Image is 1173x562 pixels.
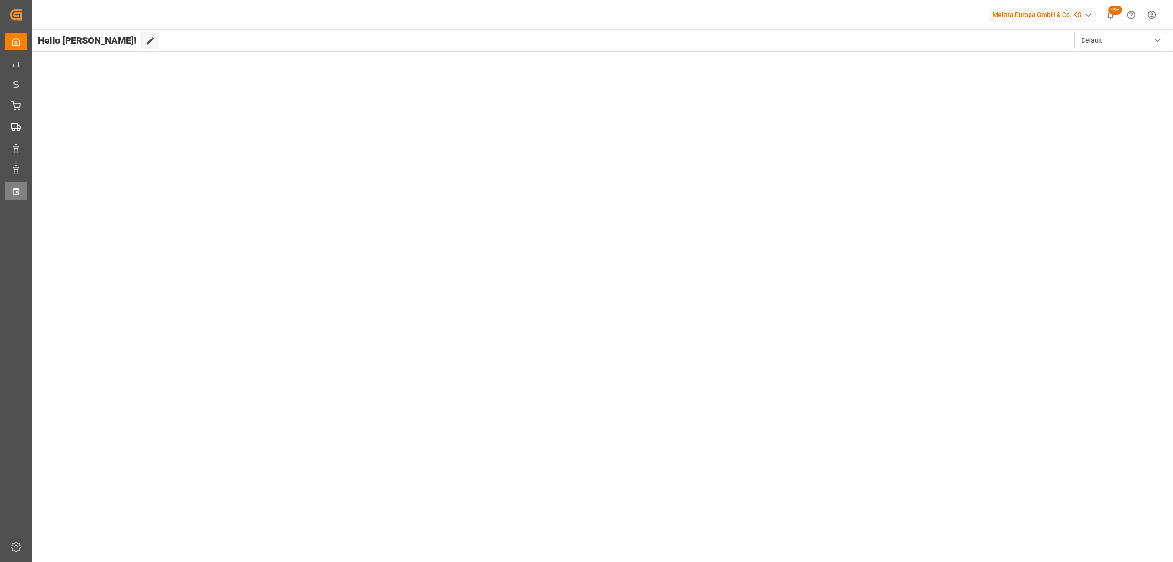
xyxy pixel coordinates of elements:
[989,8,1096,22] div: Melitta Europa GmbH & Co. KG
[989,6,1100,23] button: Melitta Europa GmbH & Co. KG
[1100,5,1121,25] button: show 100 new notifications
[1121,5,1141,25] button: Help Center
[38,32,137,49] span: Hello [PERSON_NAME]!
[1074,32,1166,49] button: open menu
[1108,6,1122,15] span: 99+
[1081,36,1102,45] span: Default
